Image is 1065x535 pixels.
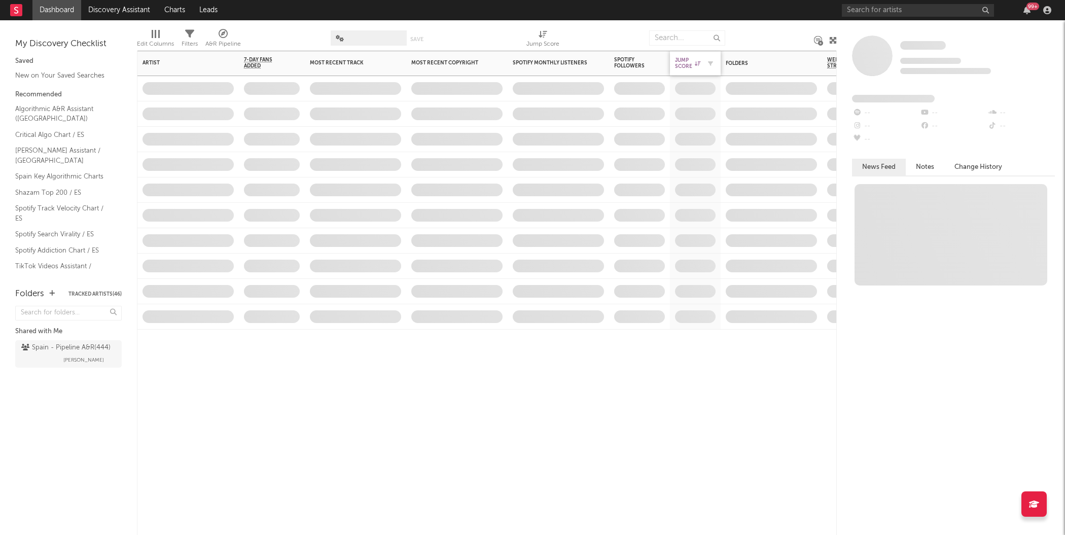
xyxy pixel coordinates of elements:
[526,25,559,55] div: Jump Score
[15,306,122,320] input: Search for folders...
[410,37,423,42] button: Save
[15,326,122,338] div: Shared with Me
[900,68,991,74] span: 0 fans last week
[614,57,650,69] div: Spotify Followers
[15,103,112,124] a: Algorithmic A&R Assistant ([GEOGRAPHIC_DATA])
[143,60,219,66] div: Artist
[15,245,112,256] a: Spotify Addiction Chart / ES
[987,120,1055,133] div: --
[900,41,946,51] a: Some Artist
[244,57,285,69] span: 7-Day Fans Added
[919,120,987,133] div: --
[852,95,935,102] span: Fans Added by Platform
[726,60,802,66] div: Folders
[15,288,44,300] div: Folders
[137,38,174,50] div: Edit Columns
[827,57,863,69] span: Weekly US Streams
[15,89,122,101] div: Recommended
[675,57,700,69] div: Jump Score
[919,106,987,120] div: --
[15,38,122,50] div: My Discovery Checklist
[63,354,104,366] span: [PERSON_NAME]
[182,25,198,55] div: Filters
[15,261,112,281] a: TikTok Videos Assistant / [GEOGRAPHIC_DATA]
[1023,6,1031,14] button: 99+
[21,342,111,354] div: Spain - Pipeline A&R ( 444 )
[15,145,112,166] a: [PERSON_NAME] Assistant / [GEOGRAPHIC_DATA]
[411,60,487,66] div: Most Recent Copyright
[68,292,122,297] button: Tracked Artists(46)
[205,38,241,50] div: A&R Pipeline
[182,38,198,50] div: Filters
[526,38,559,50] div: Jump Score
[137,25,174,55] div: Edit Columns
[842,4,994,17] input: Search for artists
[852,120,919,133] div: --
[987,106,1055,120] div: --
[649,30,725,46] input: Search...
[15,55,122,67] div: Saved
[15,340,122,368] a: Spain - Pipeline A&R(444)[PERSON_NAME]
[15,229,112,240] a: Spotify Search Virality / ES
[1026,3,1039,10] div: 99 +
[944,159,1012,175] button: Change History
[15,187,112,198] a: Shazam Top 200 / ES
[852,133,919,146] div: --
[852,106,919,120] div: --
[900,58,961,64] span: Tracking Since: [DATE]
[15,171,112,182] a: Spain Key Algorithmic Charts
[705,58,716,68] button: Filter by Jump Score
[15,203,112,224] a: Spotify Track Velocity Chart / ES
[900,41,946,50] span: Some Artist
[15,70,112,81] a: New on Your Saved Searches
[205,25,241,55] div: A&R Pipeline
[15,129,112,140] a: Critical Algo Chart / ES
[310,60,386,66] div: Most Recent Track
[906,159,944,175] button: Notes
[852,159,906,175] button: News Feed
[513,60,589,66] div: Spotify Monthly Listeners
